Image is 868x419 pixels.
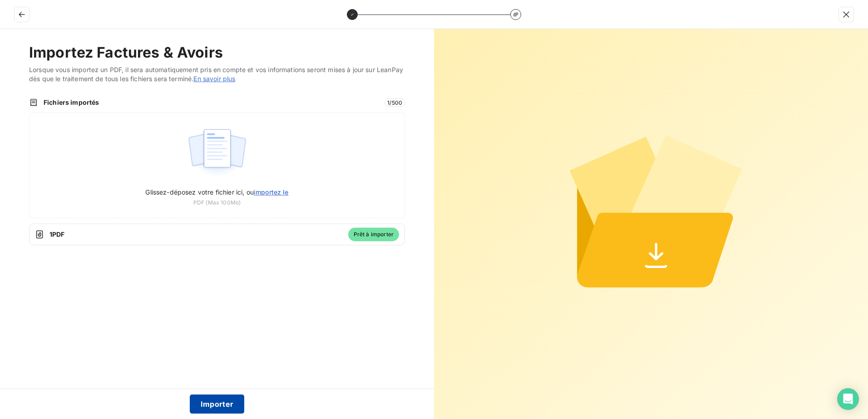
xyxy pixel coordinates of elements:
span: Glissez-déposez votre fichier ici, ou [145,188,288,196]
span: 1 / 500 [385,98,405,107]
span: Prêt à importer [348,228,399,241]
div: Open Intercom Messenger [837,388,859,410]
span: Lorsque vous importez un PDF, il sera automatiquement pris en compte et vos informations seront m... [29,65,405,83]
span: importez le [254,188,289,196]
button: Importer [190,395,245,414]
h2: Importez Factures & Avoirs [29,44,405,62]
a: En savoir plus [193,75,235,83]
span: Fichiers importés [44,98,379,107]
span: 1 PDF [49,230,343,239]
img: illustration [187,124,247,182]
span: PDF (Max 100Mo) [193,199,241,207]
